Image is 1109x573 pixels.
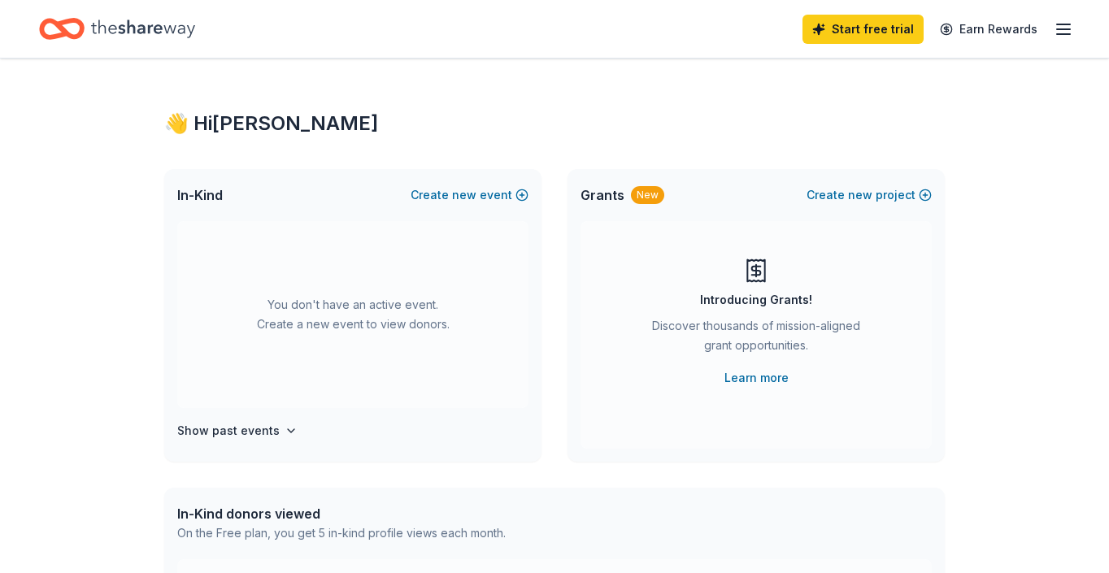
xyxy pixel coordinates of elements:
[700,290,812,310] div: Introducing Grants!
[39,10,195,48] a: Home
[177,421,280,441] h4: Show past events
[177,185,223,205] span: In-Kind
[802,15,924,44] a: Start free trial
[807,185,932,205] button: Createnewproject
[724,368,789,388] a: Learn more
[848,185,872,205] span: new
[177,523,506,543] div: On the Free plan, you get 5 in-kind profile views each month.
[930,15,1047,44] a: Earn Rewards
[581,185,624,205] span: Grants
[646,316,867,362] div: Discover thousands of mission-aligned grant opportunities.
[177,504,506,523] div: In-Kind donors viewed
[177,221,528,408] div: You don't have an active event. Create a new event to view donors.
[631,186,664,204] div: New
[177,421,298,441] button: Show past events
[452,185,476,205] span: new
[164,111,945,137] div: 👋 Hi [PERSON_NAME]
[411,185,528,205] button: Createnewevent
